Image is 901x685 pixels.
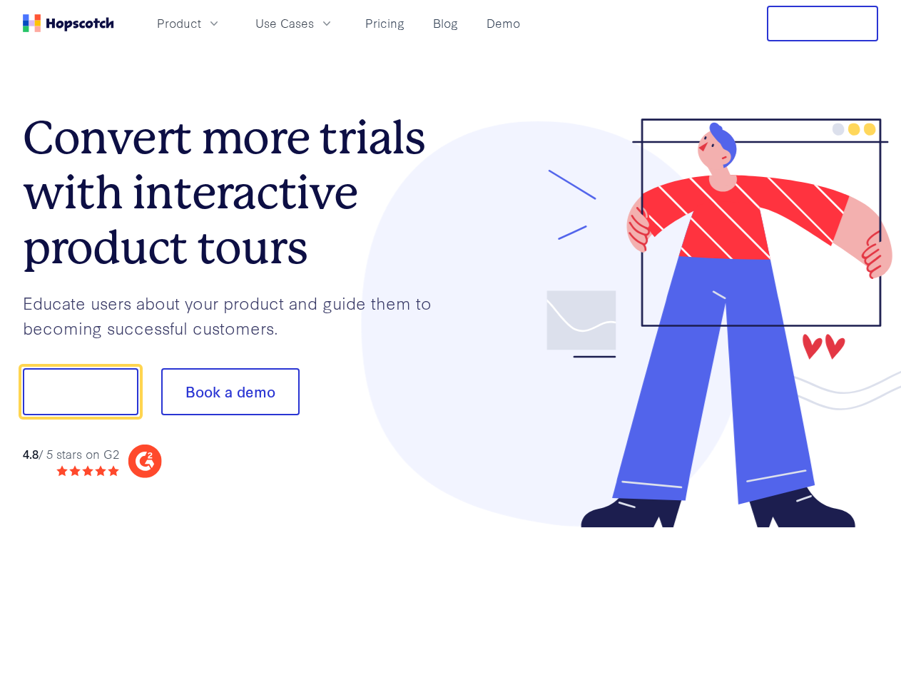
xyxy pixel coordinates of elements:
h1: Convert more trials with interactive product tours [23,111,451,275]
button: Show me! [23,368,138,415]
span: Product [157,14,201,32]
a: Blog [427,11,464,35]
a: Demo [481,11,526,35]
a: Pricing [360,11,410,35]
p: Educate users about your product and guide them to becoming successful customers. [23,290,451,340]
a: Home [23,14,114,32]
div: / 5 stars on G2 [23,445,119,463]
span: Use Cases [255,14,314,32]
button: Product [148,11,230,35]
button: Free Trial [767,6,878,41]
strong: 4.8 [23,445,39,462]
button: Book a demo [161,368,300,415]
button: Use Cases [247,11,342,35]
